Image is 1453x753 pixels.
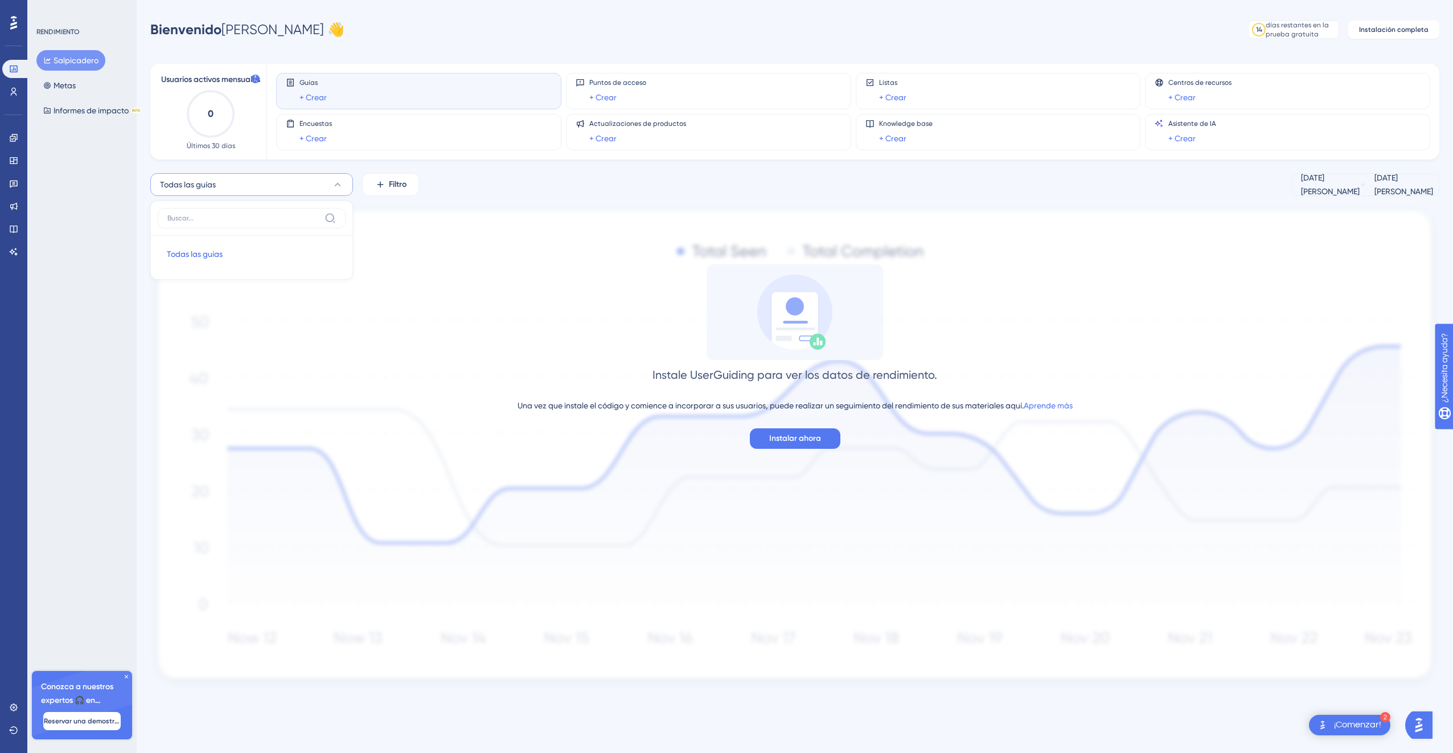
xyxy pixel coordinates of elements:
[54,104,129,117] font: Informes de impacto
[1168,119,1216,128] span: Asistente de IA
[879,132,906,145] a: + Crear
[44,717,120,726] span: Reservar una demostración
[1316,718,1329,732] img: texto-alternativo-de-imagen-lanzador
[1168,91,1196,104] a: + Crear
[1334,719,1381,731] div: ¡Comenzar!
[1168,132,1196,145] a: + Crear
[150,173,353,196] button: Todas las guías
[518,399,1073,412] div: Una vez que instale el código y comience a incorporar a sus usuarios, puede realizar un seguimien...
[1168,78,1232,87] span: Centros de recursos
[879,78,906,87] span: Listas
[36,27,80,36] div: RENDIMIENTO
[36,100,148,121] button: Informes de impactoBETA
[1359,25,1429,34] span: Instalación completa
[389,178,407,191] span: Filtro
[1024,401,1073,410] a: Aprende más
[131,108,141,113] div: BETA
[167,214,320,223] input: Buscar...
[187,141,235,150] span: Últimos 30 días
[43,712,121,730] button: Reservar una demostración
[54,79,76,92] font: Metas
[1348,21,1439,39] button: Instalación completa
[589,91,617,104] a: + Crear
[1374,171,1435,198] div: [DATE][PERSON_NAME]
[879,119,933,128] span: Knowledge base
[36,50,105,71] button: Salpicadero
[1405,708,1439,742] iframe: UserGuiding AI Assistant Launcher
[589,78,646,87] span: Puntos de acceso
[879,91,906,104] a: + Crear
[150,21,221,38] span: Bienvenido
[150,205,1439,689] img: 1ec67ef948eb2d50f6bf237e9abc4f97.svg
[158,243,346,265] button: Todas las guías
[652,367,937,383] div: Instale UserGuiding para ver los datos de rendimiento.
[750,428,840,449] button: Instalar ahora
[27,3,96,17] span: ¿Necesita ayuda?
[1301,171,1360,198] div: [DATE][PERSON_NAME]
[167,247,223,261] span: Todas las guías
[1256,25,1262,34] div: 14
[160,178,216,191] span: Todas las guías
[769,432,821,445] span: Instalar ahora
[589,132,617,145] a: + Crear
[299,119,332,128] span: Encuestas
[161,73,260,87] span: Usuarios activos mensuales
[54,54,98,67] font: Salpicadero
[299,78,327,87] span: Guías
[299,91,327,104] a: + Crear
[41,680,123,707] span: Conozca a nuestros expertos 🎧 en incorporación
[1266,21,1335,39] div: días restantes en la prueba gratuita
[208,108,214,119] text: 0
[150,21,344,39] div: [PERSON_NAME] 👋
[1380,712,1390,722] div: 2
[36,75,83,96] button: Metas
[1309,715,1390,735] div: Abra ¡Comenzar! Lista de verificación, módulos restantes: 3
[299,132,327,145] a: + Crear
[362,173,419,196] button: Filtro
[589,119,686,128] span: Actualizaciones de productos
